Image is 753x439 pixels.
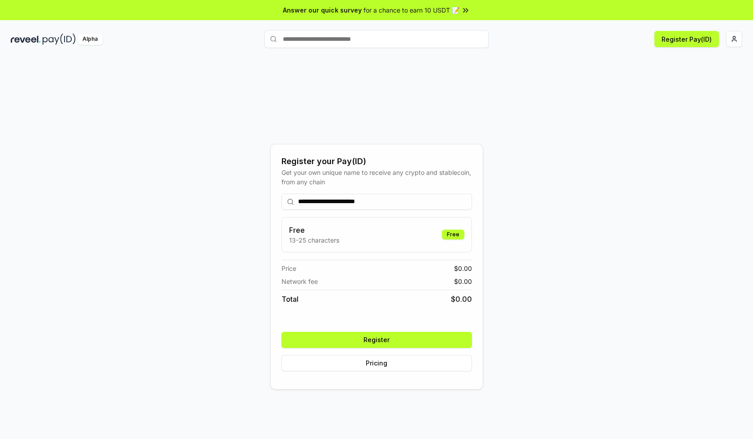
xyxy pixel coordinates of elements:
span: $ 0.00 [454,264,472,273]
img: pay_id [43,34,76,45]
span: Answer our quick survey [283,5,362,15]
span: for a chance to earn 10 USDT 📝 [364,5,459,15]
div: Alpha [78,34,103,45]
span: $ 0.00 [451,294,472,304]
button: Pricing [281,355,472,371]
button: Register Pay(ID) [654,31,719,47]
span: Network fee [281,277,318,286]
div: Get your own unique name to receive any crypto and stablecoin, from any chain [281,168,472,187]
button: Register [281,332,472,348]
span: Total [281,294,299,304]
h3: Free [289,225,339,235]
span: $ 0.00 [454,277,472,286]
img: reveel_dark [11,34,41,45]
span: Price [281,264,296,273]
div: Register your Pay(ID) [281,155,472,168]
div: Free [442,230,464,239]
p: 13-25 characters [289,235,339,245]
